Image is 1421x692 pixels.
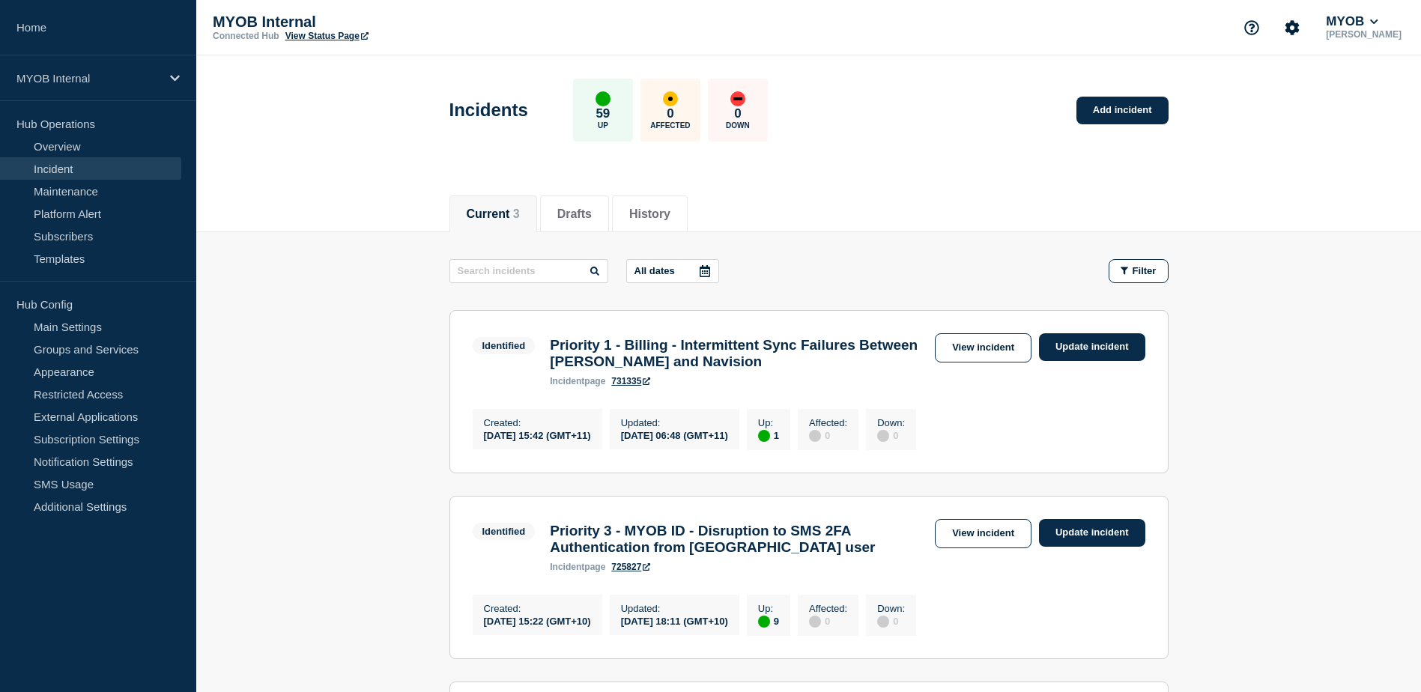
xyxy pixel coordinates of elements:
div: disabled [877,616,889,628]
p: Affected : [809,417,847,428]
div: 0 [877,428,905,442]
h3: Priority 3 - MYOB ID - Disruption to SMS 2FA Authentication from [GEOGRAPHIC_DATA] user [550,523,927,556]
button: Drafts [557,207,592,221]
h3: Priority 1 - Billing - Intermittent Sync Failures Between [PERSON_NAME] and Navision [550,337,927,370]
p: Updated : [621,417,728,428]
span: Identified [473,523,536,540]
button: Current 3 [467,207,520,221]
p: page [550,376,605,386]
div: up [758,616,770,628]
div: [DATE] 15:42 (GMT+11) [484,428,591,441]
div: [DATE] 18:11 (GMT+10) [621,614,728,627]
p: 0 [667,106,673,121]
div: 0 [809,614,847,628]
button: Filter [1109,259,1169,283]
button: Account settings [1276,12,1308,43]
div: disabled [877,430,889,442]
button: History [629,207,670,221]
p: Affected : [809,603,847,614]
span: incident [550,376,584,386]
p: MYOB Internal [16,72,160,85]
p: Up [598,121,608,130]
p: 59 [596,106,610,121]
button: All dates [626,259,719,283]
div: down [730,91,745,106]
div: 0 [877,614,905,628]
p: Affected [650,121,690,130]
a: Add incident [1076,97,1169,124]
span: incident [550,562,584,572]
div: disabled [809,616,821,628]
input: Search incidents [449,259,608,283]
p: page [550,562,605,572]
div: 1 [758,428,779,442]
p: Down [726,121,750,130]
div: [DATE] 15:22 (GMT+10) [484,614,591,627]
p: Up : [758,603,779,614]
a: 725827 [611,562,650,572]
p: Down : [877,417,905,428]
p: 0 [734,106,741,121]
a: View incident [935,333,1031,362]
a: View incident [935,519,1031,548]
div: disabled [809,430,821,442]
a: 731335 [611,376,650,386]
div: up [758,430,770,442]
h1: Incidents [449,100,528,121]
p: Connected Hub [213,31,279,41]
button: MYOB [1323,14,1381,29]
span: Filter [1133,265,1157,276]
p: MYOB Internal [213,13,512,31]
a: Update incident [1039,333,1145,361]
div: up [596,91,610,106]
button: Support [1236,12,1267,43]
span: 3 [513,207,520,220]
div: affected [663,91,678,106]
p: All dates [634,265,675,276]
p: Up : [758,417,779,428]
div: 0 [809,428,847,442]
p: Updated : [621,603,728,614]
p: [PERSON_NAME] [1323,29,1405,40]
a: Update incident [1039,519,1145,547]
div: 9 [758,614,779,628]
p: Created : [484,417,591,428]
span: Identified [473,337,536,354]
p: Down : [877,603,905,614]
a: View Status Page [285,31,369,41]
div: [DATE] 06:48 (GMT+11) [621,428,728,441]
p: Created : [484,603,591,614]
